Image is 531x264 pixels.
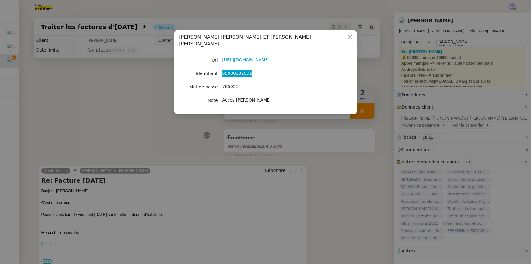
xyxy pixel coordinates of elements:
label: Mot de passe [190,83,222,91]
span: Accès [PERSON_NAME] [222,98,271,102]
label: Note [208,96,222,105]
span: 65088132992 [222,71,252,76]
label: Url [212,56,222,64]
span: [PERSON_NAME] [PERSON_NAME] ET [PERSON_NAME] [PERSON_NAME] [179,34,311,47]
span: 765021 [222,84,239,89]
a: [URL][DOMAIN_NAME] [222,57,270,62]
button: Close [344,30,357,44]
label: Identifiant [196,69,222,78]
